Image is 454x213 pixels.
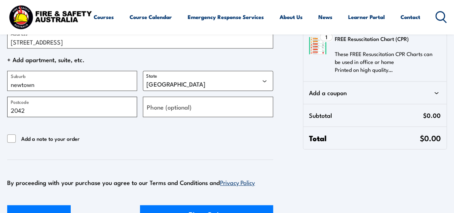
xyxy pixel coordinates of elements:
span: Total [309,133,420,143]
label: State [146,73,157,79]
a: Learner Portal [348,8,385,26]
span: Add a note to your order [21,134,80,143]
input: Postcode [7,97,137,117]
a: Emergency Response Services [188,8,264,26]
span: $0.00 [420,132,441,143]
label: Postcode [11,98,29,105]
input: Add a note to your order [7,134,16,143]
label: Phone (optional) [147,102,192,112]
h3: FREE Resuscitation Chart (CPR) [335,33,436,44]
p: These FREE Resuscitation CPR Charts can be used in office or home Printed on high quality… [335,50,436,74]
input: Suburb [7,71,137,91]
div: Add a coupon [309,87,441,98]
span: By proceeding with your purchase you agree to our Terms and Conditions and [7,178,255,187]
a: Contact [401,8,420,26]
span: $0.00 [423,110,441,121]
span: Subtotal [309,110,423,121]
input: Phone (optional) [143,97,273,117]
input: Address [7,28,273,48]
img: FREE Resuscitation Chart - What are the 7 steps to CPR? [309,37,326,54]
label: Suburb [11,72,25,79]
span: 1 [325,34,327,40]
span: + Add apartment, suite, etc. [7,54,273,65]
a: News [318,8,332,26]
a: Privacy Policy [220,178,255,186]
label: Address [11,30,27,37]
a: About Us [280,8,303,26]
a: Course Calendar [130,8,172,26]
a: Courses [94,8,114,26]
